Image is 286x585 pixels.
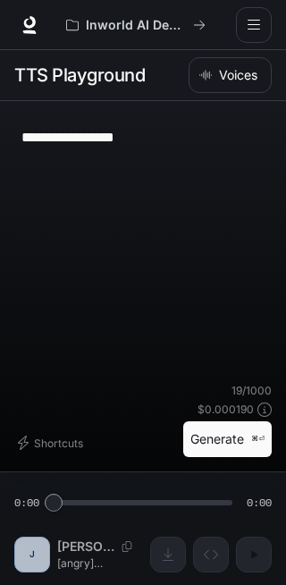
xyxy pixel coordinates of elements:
p: Inworld AI Demos [86,18,186,33]
button: Shortcuts [14,428,90,457]
h1: TTS Playground [14,57,145,93]
button: open drawer [236,7,272,43]
button: Voices [189,57,272,93]
button: Generate⌘⏎ [183,421,272,458]
p: ⌘⏎ [251,434,265,445]
button: All workspaces [58,7,214,43]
